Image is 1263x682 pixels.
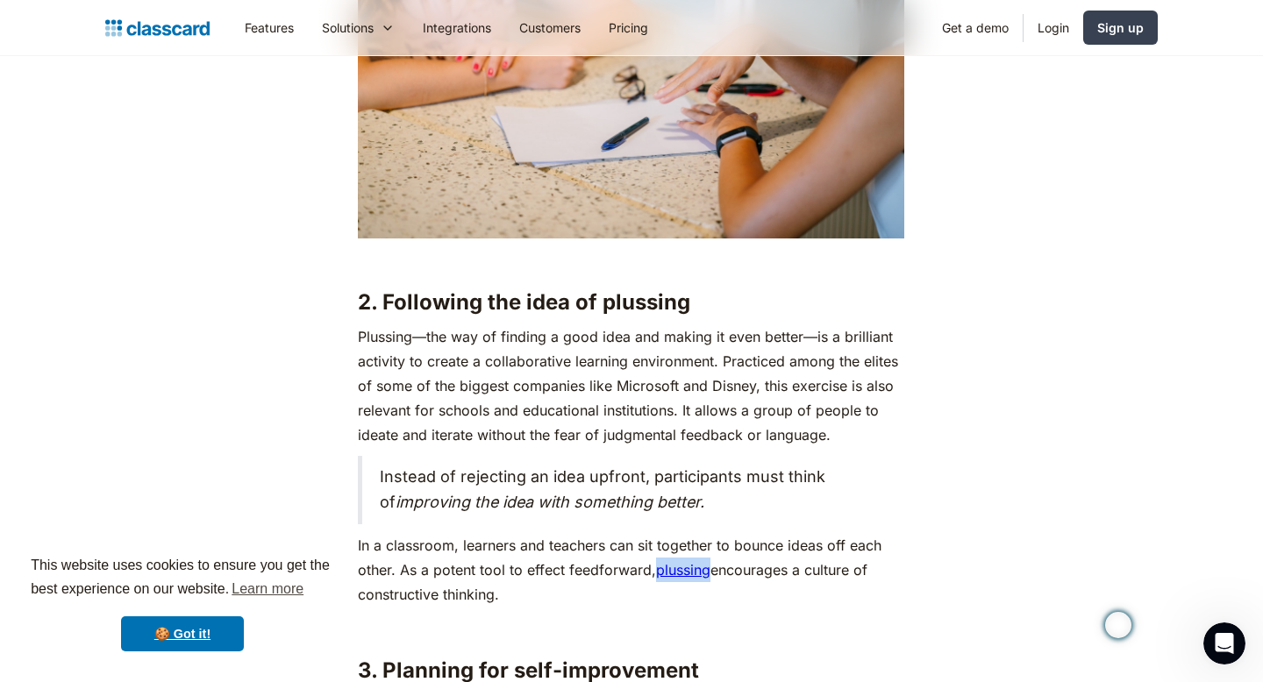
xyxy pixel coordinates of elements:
a: Pricing [595,8,662,47]
span: This website uses cookies to ensure you get the best experience on our website. [31,555,334,602]
div: Solutions [322,18,374,37]
div: Solutions [308,8,409,47]
a: Sign up [1083,11,1158,45]
blockquote: Instead of rejecting an idea upfront, participants must think of [358,456,904,524]
a: Customers [505,8,595,47]
a: learn more about cookies [229,576,306,602]
em: improving the idea with something better. [396,493,704,511]
a: home [105,16,210,40]
a: plussing [656,561,710,579]
div: cookieconsent [14,538,351,668]
strong: 2. Following the idea of plussing [358,289,690,315]
p: ‍ [358,615,904,640]
a: Get a demo [928,8,1023,47]
a: Features [231,8,308,47]
iframe: Intercom live chat [1203,622,1245,664]
p: In a classroom, learners and teachers can sit together to bounce ideas off each other. As a poten... [358,533,904,607]
div: Sign up [1097,18,1144,37]
p: Plussing—the way of finding a good idea and making it even better—is a brilliant activity to crea... [358,324,904,447]
a: Login [1024,8,1083,47]
a: Integrations [409,8,505,47]
p: ‍ [358,247,904,272]
a: dismiss cookie message [121,616,244,651]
